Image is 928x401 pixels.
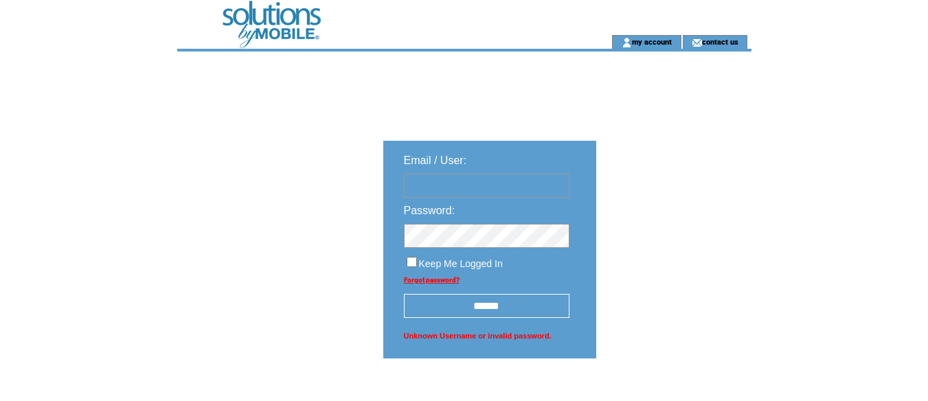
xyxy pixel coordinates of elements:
a: my account [632,37,672,46]
span: Password: [404,205,455,216]
a: contact us [702,37,738,46]
a: Forgot password? [404,276,460,284]
span: Email / User: [404,154,467,166]
span: Unknown Username or invalid password. [404,328,569,343]
span: Keep Me Logged In [419,258,503,269]
img: account_icon.gif [622,37,632,48]
img: contact_us_icon.gif [692,37,702,48]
